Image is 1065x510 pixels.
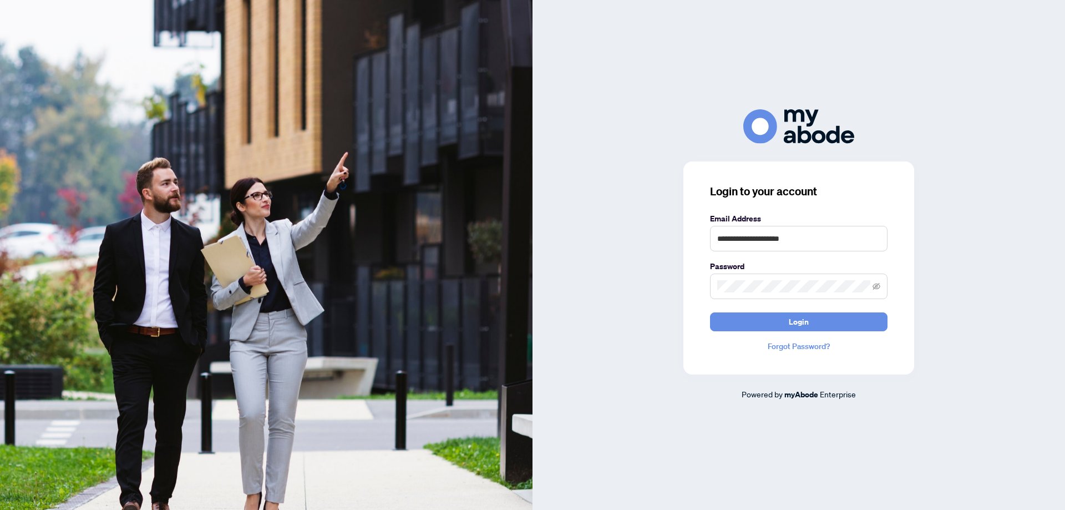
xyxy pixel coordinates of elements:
[820,389,856,399] span: Enterprise
[710,340,887,352] a: Forgot Password?
[742,389,783,399] span: Powered by
[784,388,818,401] a: myAbode
[710,260,887,272] label: Password
[710,213,887,225] label: Email Address
[710,312,887,331] button: Login
[710,184,887,199] h3: Login to your account
[789,313,809,331] span: Login
[743,109,854,143] img: ma-logo
[873,282,880,290] span: eye-invisible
